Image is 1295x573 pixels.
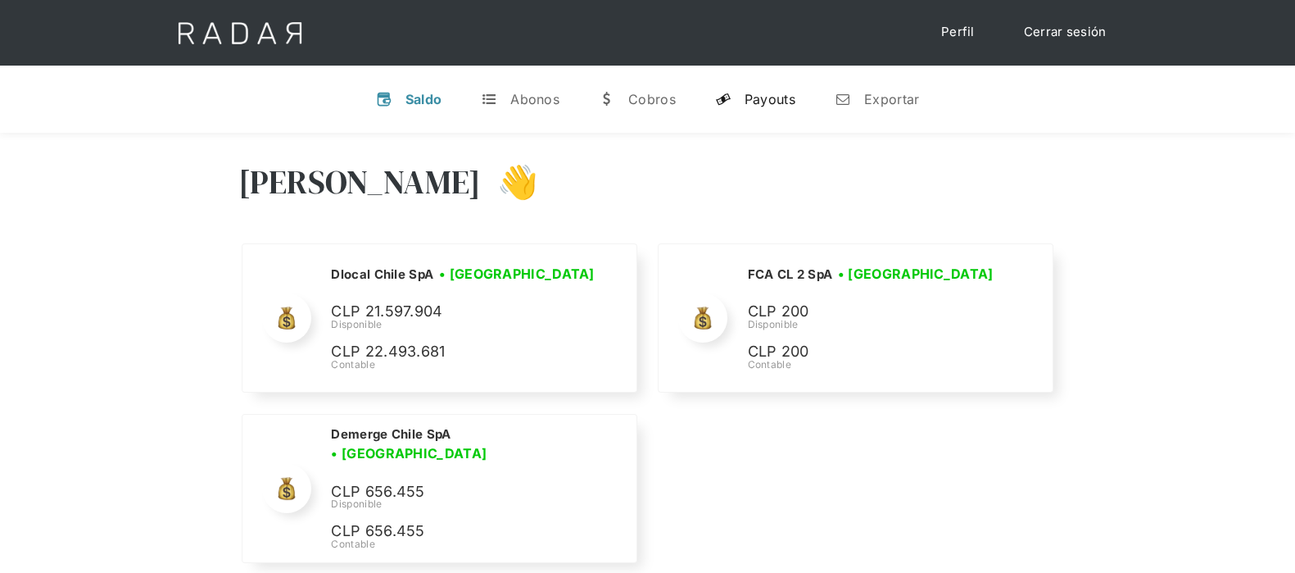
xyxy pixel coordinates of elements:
[481,161,538,202] h3: 👋
[628,91,676,107] div: Cobros
[331,266,433,283] h2: Dlocal Chile SpA
[439,264,595,284] h3: • [GEOGRAPHIC_DATA]
[405,91,442,107] div: Saldo
[747,340,993,364] p: CLP 200
[747,300,993,324] p: CLP 200
[838,264,994,284] h3: • [GEOGRAPHIC_DATA]
[331,480,577,504] p: CLP 656.455
[331,537,616,552] div: Contable
[331,497,616,512] div: Disponible
[331,426,451,443] h2: Demerge Chile SpA
[835,91,851,107] div: n
[747,317,998,332] div: Disponible
[331,300,577,324] p: CLP 21.597.904
[376,91,392,107] div: v
[747,266,832,283] h2: FCA CL 2 SpA
[331,317,600,332] div: Disponible
[331,340,577,364] p: CLP 22.493.681
[331,443,487,463] h3: • [GEOGRAPHIC_DATA]
[1007,16,1123,48] a: Cerrar sesión
[715,91,731,107] div: y
[599,91,615,107] div: w
[331,520,577,543] p: CLP 656.455
[745,91,795,107] div: Payouts
[238,161,482,202] h3: [PERSON_NAME]
[481,91,497,107] div: t
[864,91,919,107] div: Exportar
[925,16,991,48] a: Perfil
[510,91,559,107] div: Abonos
[747,357,998,372] div: Contable
[331,357,600,372] div: Contable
